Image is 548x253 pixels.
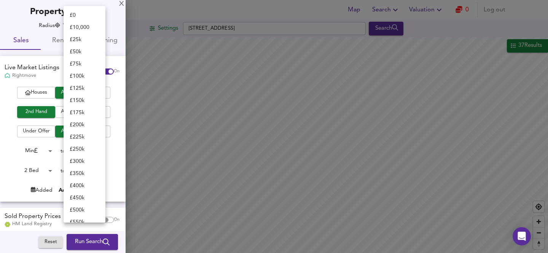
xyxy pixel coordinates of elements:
li: £ 100k [64,70,105,82]
li: £ 500k [64,204,105,216]
li: £ 150k [64,94,105,107]
li: £ 0 [64,9,105,21]
li: £ 225k [64,131,105,143]
div: Open Intercom Messenger [513,227,531,245]
li: £ 450k [64,192,105,204]
li: £ 250k [64,143,105,155]
li: £ 175k [64,107,105,119]
li: £ 125k [64,82,105,94]
li: £ 300k [64,155,105,167]
li: £ 10,000 [64,21,105,33]
li: £ 25k [64,33,105,46]
li: £ 350k [64,167,105,180]
li: £ 75k [64,58,105,70]
li: £ 200k [64,119,105,131]
li: £ 50k [64,46,105,58]
li: £ 550k [64,216,105,228]
li: £ 400k [64,180,105,192]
